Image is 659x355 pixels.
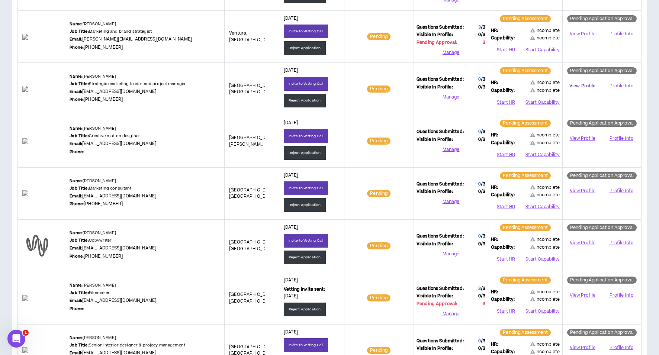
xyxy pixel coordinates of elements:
span: Visible In Profile: [417,293,453,300]
sup: Pending Application Approval [567,172,637,179]
p: Senior interior designer & projecy management [70,342,185,348]
p: Marketing and brand strategist [70,29,152,35]
span: 0 [478,188,485,195]
p: [PERSON_NAME] [70,21,116,27]
button: Invite to Vetting Call [284,181,328,195]
span: Pending Approval: [417,301,457,307]
span: 0 [478,181,481,187]
span: 0 [478,129,481,135]
sup: Pending Assessment [500,15,551,22]
span: 3 [478,24,481,30]
p: Creative motion desginer [70,133,140,139]
span: Incomplete [530,192,560,198]
a: View Profile [565,28,599,41]
sup: Pending Assessment [500,329,551,336]
span: 0 [478,32,485,38]
span: Visible In Profile: [417,345,453,352]
span: Visible In Profile: [417,136,453,143]
button: Manage [417,196,485,207]
span: Capability: [491,35,515,42]
p: [PERSON_NAME] [70,178,116,184]
b: Email: [70,298,82,303]
b: Name: [70,21,83,27]
button: Manage [417,248,485,259]
sup: Pending Application Approval [567,277,637,284]
b: Job Title: [70,342,89,348]
span: Questions Submitted: [417,24,464,31]
b: Name: [70,283,83,288]
span: HR: [491,341,498,348]
button: Profile Info [604,238,639,249]
img: cYPN9ZOOvajYR5eRF1H830X53huy4en6io8cDWP1.png [22,190,60,196]
p: [DATE] [284,293,340,300]
sup: Pending Application Approval [567,120,637,127]
b: Job Title: [70,133,89,139]
button: Reject Application [284,146,326,160]
a: [EMAIL_ADDRESS][DOMAIN_NAME] [82,141,156,147]
span: Incomplete [530,349,560,355]
span: Capability: [491,87,515,94]
span: [GEOGRAPHIC_DATA][PERSON_NAME] , [GEOGRAPHIC_DATA] [229,135,275,154]
button: Reject Application [284,303,326,316]
button: Start HR [491,254,521,265]
p: [PERSON_NAME] [70,126,116,132]
span: / 3 [481,188,485,195]
span: 0 [478,76,481,83]
p: [DATE] [284,15,340,22]
a: [PHONE_NUMBER] [84,44,123,51]
span: 0 [478,136,485,143]
b: Phone: [70,201,84,207]
span: Visible In Profile: [417,84,453,91]
b: Name: [70,74,83,79]
span: Questions Submitted: [417,233,464,240]
b: Name: [70,335,83,341]
p: [DATE] [284,277,340,284]
b: Phone: [70,45,84,50]
span: 3 [478,285,481,292]
span: Visible In Profile: [417,188,453,195]
button: Manage [417,309,485,320]
span: 0 [478,338,481,344]
span: / 3 [481,293,485,299]
span: Visible In Profile: [417,32,453,38]
sup: Pending [367,85,390,93]
sup: Pending Application Approval [567,329,637,336]
span: Capability: [491,296,515,303]
span: / 3 [481,129,485,135]
a: View Profile [565,289,599,302]
span: / 3 [481,285,485,292]
span: / 3 [481,338,485,344]
a: View Profile [565,132,599,145]
span: Questions Submitted: [417,338,464,345]
sup: Pending Application Approval [567,224,637,231]
button: Profile Info [604,133,639,144]
b: Email: [70,245,82,251]
span: / 3 [481,136,485,143]
button: Profile Info [604,28,639,39]
button: Start HR [491,149,521,160]
span: Capability: [491,140,515,146]
button: Start Capability [525,306,560,317]
span: Incomplete [530,140,560,146]
button: Reject Application [284,251,326,264]
span: / 3 [481,32,485,38]
span: Incomplete [530,35,560,41]
span: Incomplete [530,289,560,296]
span: Incomplete [530,296,560,303]
b: Job Title: [70,81,89,87]
span: / 3 [481,181,485,187]
button: Profile Info [604,290,639,301]
span: 0 [478,241,485,248]
span: HR: [491,80,498,86]
span: Visible In Profile: [417,241,453,248]
p: [DATE] [284,172,340,179]
span: Ventura , [GEOGRAPHIC_DATA] [229,30,275,43]
a: [EMAIL_ADDRESS][DOMAIN_NAME] [82,88,156,95]
button: Start Capability [525,45,560,56]
p: Strategic marketing leader and project manager [70,81,186,87]
span: / 3 [481,76,485,83]
p: [DATE] [284,329,340,336]
img: twthEssUXQ0rSfnFwX11CZsXdnsXpMJlLPSqtn4K.png [22,295,60,301]
a: [PHONE_NUMBER] [84,253,123,259]
sup: Pending Assessment [500,224,551,231]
